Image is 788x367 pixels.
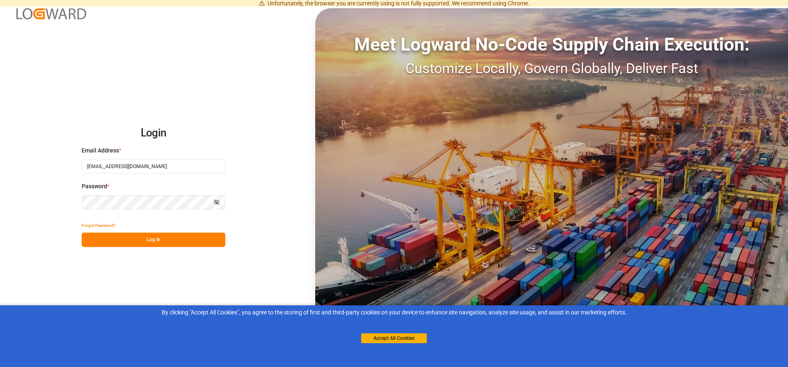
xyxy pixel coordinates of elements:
div: By clicking "Accept All Cookies”, you agree to the storing of first and third-party cookies on yo... [6,308,782,317]
span: Email Address [82,146,119,155]
input: Enter your email [82,159,225,173]
button: Accept All Cookies [361,333,427,343]
div: Customize Locally, Govern Globally, Deliver Fast [315,58,788,79]
button: Log In [82,233,225,247]
img: Logward_new_orange.png [16,8,86,19]
h2: Login [82,120,225,146]
button: Forgot Password? [82,218,115,233]
span: Password [82,182,107,191]
div: Meet Logward No-Code Supply Chain Execution: [315,31,788,58]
